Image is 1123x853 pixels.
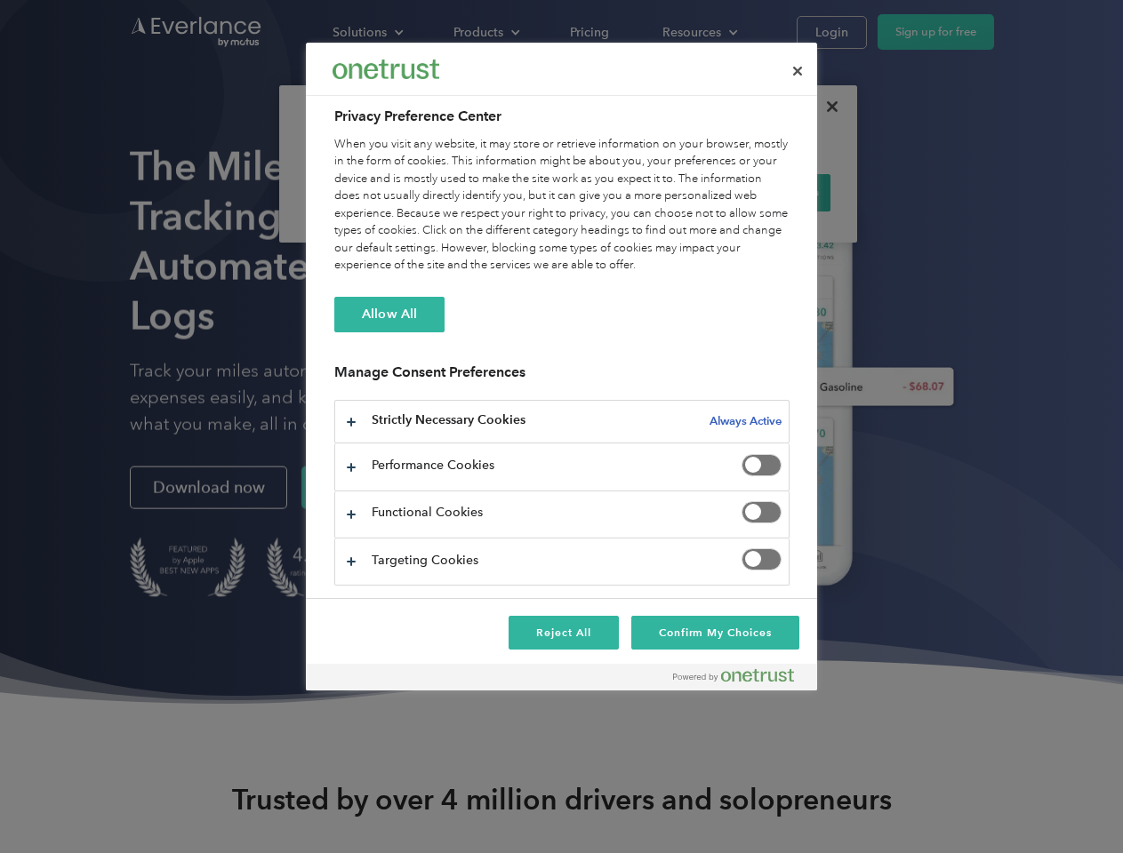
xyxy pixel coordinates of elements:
[673,668,808,690] a: Powered by OneTrust Opens in a new Tab
[334,363,790,391] h3: Manage Consent Preferences
[509,616,619,650] button: Reject All
[306,43,817,690] div: Privacy Preference Center
[334,136,790,275] div: When you visit any website, it may store or retrieve information on your browser, mostly in the f...
[631,616,799,650] button: Confirm My Choices
[778,52,817,91] button: Close
[333,52,439,87] div: Everlance
[673,668,794,682] img: Powered by OneTrust Opens in a new Tab
[333,60,439,78] img: Everlance
[306,43,817,690] div: Preference center
[334,297,445,332] button: Allow All
[334,106,790,127] h2: Privacy Preference Center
